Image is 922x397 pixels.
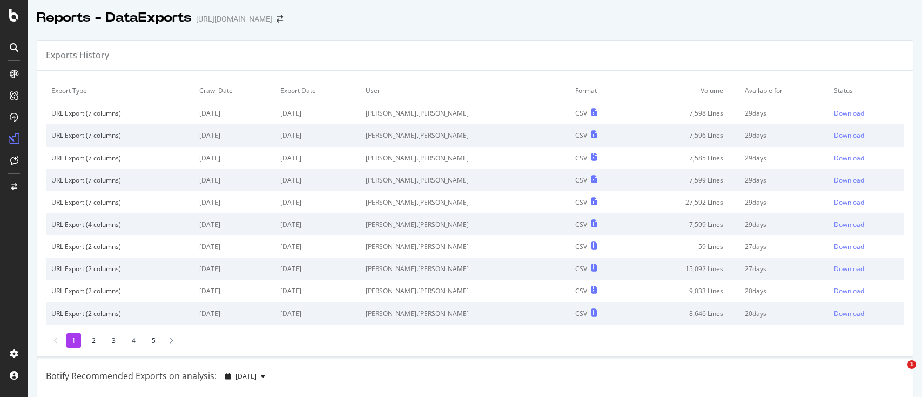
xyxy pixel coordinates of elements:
td: Export Date [275,79,360,102]
td: Status [829,79,904,102]
li: 4 [126,333,141,348]
td: [DATE] [275,302,360,325]
div: URL Export (7 columns) [51,153,189,163]
td: 27 days [739,235,829,258]
div: Download [834,198,864,207]
div: CSV [575,309,587,318]
td: User [360,79,570,102]
div: [URL][DOMAIN_NAME] [196,14,272,24]
div: Download [834,286,864,295]
div: CSV [575,176,587,185]
td: 7,585 Lines [630,147,739,169]
div: CSV [575,286,587,295]
a: Download [834,198,899,207]
td: 27 days [739,258,829,280]
td: [PERSON_NAME].[PERSON_NAME] [360,258,570,280]
td: [PERSON_NAME].[PERSON_NAME] [360,147,570,169]
a: Download [834,131,899,140]
td: 8,646 Lines [630,302,739,325]
td: 20 days [739,302,829,325]
td: [DATE] [275,191,360,213]
td: Available for [739,79,829,102]
td: 29 days [739,191,829,213]
td: 27,592 Lines [630,191,739,213]
td: [DATE] [275,124,360,146]
td: [PERSON_NAME].[PERSON_NAME] [360,213,570,235]
div: CSV [575,242,587,251]
div: arrow-right-arrow-left [277,15,283,23]
div: URL Export (7 columns) [51,176,189,185]
td: 20 days [739,280,829,302]
div: Download [834,242,864,251]
div: Botify Recommended Exports on analysis: [46,370,217,382]
td: 29 days [739,213,829,235]
td: [DATE] [194,280,275,302]
div: URL Export (2 columns) [51,286,189,295]
span: 2025 Aug. 22nd [235,372,257,381]
a: Download [834,286,899,295]
a: Download [834,109,899,118]
td: 29 days [739,147,829,169]
a: Download [834,242,899,251]
td: [DATE] [194,213,275,235]
div: CSV [575,153,587,163]
td: 7,599 Lines [630,213,739,235]
div: CSV [575,131,587,140]
td: [DATE] [194,258,275,280]
td: [DATE] [275,102,360,125]
div: URL Export (4 columns) [51,220,189,229]
td: 59 Lines [630,235,739,258]
a: Download [834,309,899,318]
li: 2 [86,333,101,348]
td: [PERSON_NAME].[PERSON_NAME] [360,102,570,125]
td: 7,596 Lines [630,124,739,146]
div: Download [834,153,864,163]
div: URL Export (2 columns) [51,264,189,273]
div: CSV [575,198,587,207]
td: [DATE] [275,258,360,280]
a: Download [834,176,899,185]
td: [DATE] [194,302,275,325]
li: 5 [146,333,161,348]
iframe: Intercom live chat [885,360,911,386]
a: Download [834,220,899,229]
td: 7,599 Lines [630,169,739,191]
div: Reports - DataExports [37,9,192,27]
td: Export Type [46,79,194,102]
td: [DATE] [194,235,275,258]
td: [DATE] [275,169,360,191]
div: CSV [575,264,587,273]
td: [DATE] [275,213,360,235]
td: 29 days [739,124,829,146]
td: Volume [630,79,739,102]
td: 7,598 Lines [630,102,739,125]
a: Download [834,153,899,163]
td: [DATE] [275,280,360,302]
td: [DATE] [275,235,360,258]
td: [PERSON_NAME].[PERSON_NAME] [360,280,570,302]
td: [DATE] [194,169,275,191]
td: 29 days [739,169,829,191]
td: [PERSON_NAME].[PERSON_NAME] [360,302,570,325]
td: [DATE] [194,102,275,125]
li: 1 [66,333,81,348]
li: 3 [106,333,121,348]
td: [PERSON_NAME].[PERSON_NAME] [360,191,570,213]
td: [DATE] [194,147,275,169]
div: URL Export (2 columns) [51,309,189,318]
td: 29 days [739,102,829,125]
div: CSV [575,109,587,118]
div: URL Export (7 columns) [51,109,189,118]
td: 9,033 Lines [630,280,739,302]
td: [DATE] [194,191,275,213]
div: URL Export (2 columns) [51,242,189,251]
button: [DATE] [221,368,270,385]
div: URL Export (7 columns) [51,198,189,207]
div: Download [834,131,864,140]
div: Download [834,309,864,318]
div: Download [834,109,864,118]
td: Format [570,79,630,102]
td: [DATE] [194,124,275,146]
td: [DATE] [275,147,360,169]
div: Download [834,264,864,273]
